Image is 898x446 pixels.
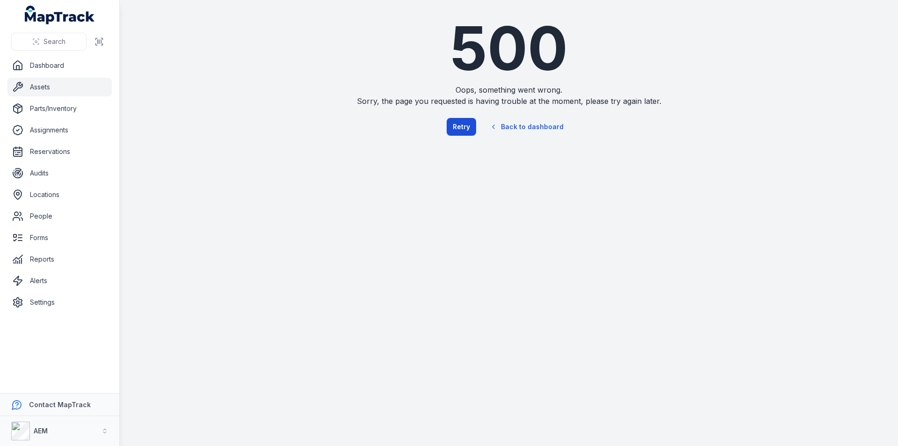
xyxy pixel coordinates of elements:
[34,427,48,435] strong: AEM
[7,142,112,161] a: Reservations
[337,95,681,107] span: Sorry, the page you requested is having trouble at the moment, please try again later.
[482,116,572,138] a: Back to dashboard
[447,118,476,136] button: Retry
[7,121,112,139] a: Assignments
[7,250,112,269] a: Reports
[7,228,112,247] a: Forms
[25,6,95,24] a: MapTrack
[11,33,87,51] button: Search
[43,37,65,46] span: Search
[7,56,112,75] a: Dashboard
[29,401,91,409] strong: Contact MapTrack
[337,19,681,79] h1: 500
[7,271,112,290] a: Alerts
[7,99,112,118] a: Parts/Inventory
[7,164,112,183] a: Audits
[7,207,112,226] a: People
[7,78,112,96] a: Assets
[7,293,112,312] a: Settings
[7,185,112,204] a: Locations
[337,84,681,95] span: Oops, something went wrong.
